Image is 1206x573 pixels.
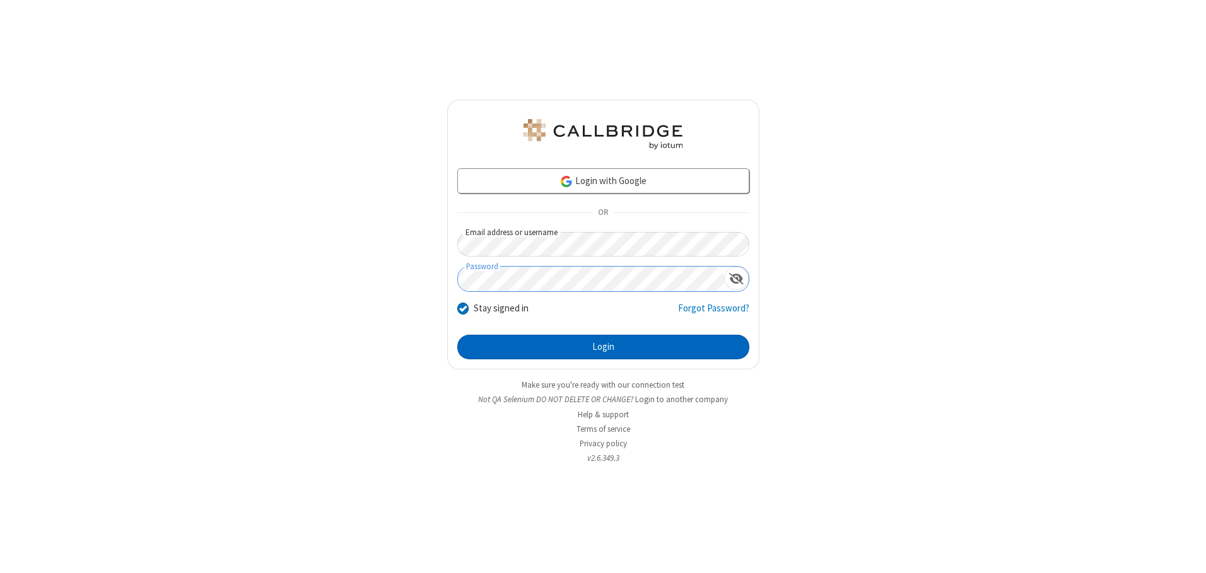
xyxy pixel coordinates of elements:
span: OR [593,204,613,222]
a: Login with Google [457,168,749,194]
a: Privacy policy [580,438,627,449]
li: v2.6.349.3 [447,452,759,464]
li: Not QA Selenium DO NOT DELETE OR CHANGE? [447,393,759,405]
img: QA Selenium DO NOT DELETE OR CHANGE [521,119,685,149]
a: Forgot Password? [678,301,749,325]
input: Email address or username [457,232,749,257]
input: Password [458,267,724,291]
label: Stay signed in [474,301,529,316]
button: Login [457,335,749,360]
a: Help & support [578,409,629,420]
div: Show password [724,267,749,290]
button: Login to another company [635,393,728,405]
a: Terms of service [577,424,630,434]
img: google-icon.png [559,175,573,188]
a: Make sure you're ready with our connection test [522,379,684,390]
